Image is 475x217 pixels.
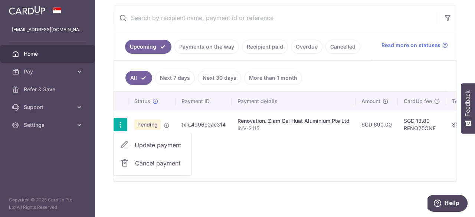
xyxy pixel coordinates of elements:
span: Amount [361,98,380,105]
td: SGD 13.80 RENO25ONE [398,111,446,138]
a: Next 7 days [155,71,195,85]
a: More than 1 month [244,71,302,85]
a: Recipient paid [242,40,288,54]
iframe: Opens a widget where you can find more information [427,195,468,213]
span: Home [24,50,73,57]
td: txn_4d06e0ae314 [176,111,232,138]
button: Feedback - Show survey [461,83,475,134]
input: Search by recipient name, payment id or reference [113,6,439,30]
a: Upcoming [125,40,171,54]
p: INV-2115 [237,125,350,132]
span: Read more on statuses [381,42,440,49]
th: Payment ID [176,92,232,111]
a: All [125,71,152,85]
img: CardUp [9,6,45,15]
a: Cancelled [325,40,360,54]
a: Next 30 days [198,71,241,85]
span: Refer & Save [24,86,73,93]
div: Renovation. Ziam Gei Huat Aluminium Pte Ltd [237,117,350,125]
td: SGD 690.00 [356,111,398,138]
span: Status [134,98,150,105]
span: Pending [134,119,161,130]
span: Feedback [465,91,471,116]
p: [EMAIL_ADDRESS][DOMAIN_NAME] [12,26,83,33]
a: Overdue [291,40,322,54]
span: CardUp fee [404,98,432,105]
a: Read more on statuses [381,42,448,49]
span: Support [24,103,73,111]
span: Settings [24,121,73,129]
span: Pay [24,68,73,75]
a: Payments on the way [174,40,239,54]
th: Payment details [232,92,356,111]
